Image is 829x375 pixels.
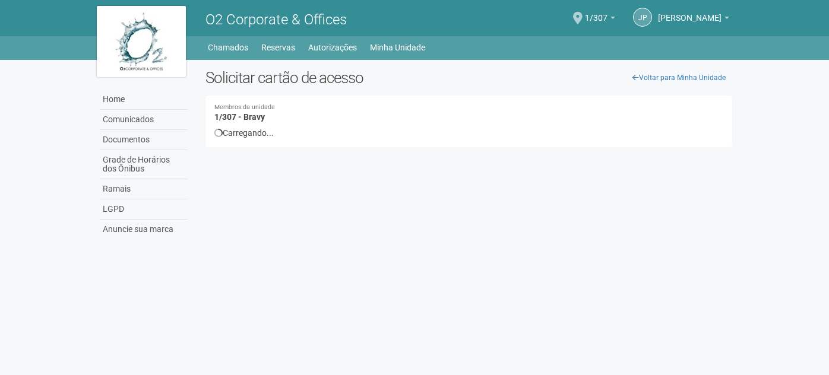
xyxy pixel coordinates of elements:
a: Minha Unidade [370,39,425,56]
h2: Solicitar cartão de acesso [205,69,732,87]
span: O2 Corporate & Offices [205,11,347,28]
a: LGPD [100,199,188,220]
img: logo.jpg [97,6,186,77]
div: Carregando... [214,128,723,138]
small: Membros da unidade [214,104,723,111]
a: JP [633,8,652,27]
a: Chamados [208,39,248,56]
a: Home [100,90,188,110]
a: Comunicados [100,110,188,130]
a: Grade de Horários dos Ônibus [100,150,188,179]
h4: 1/307 - Bravy [214,104,723,122]
a: Ramais [100,179,188,199]
a: Documentos [100,130,188,150]
span: 1/307 [585,2,607,23]
a: Voltar para Minha Unidade [626,69,732,87]
a: Reservas [261,39,295,56]
a: 1/307 [585,15,615,24]
a: Autorizações [308,39,357,56]
a: [PERSON_NAME] [658,15,729,24]
a: Anuncie sua marca [100,220,188,239]
span: João Pedro do Nascimento [658,2,722,23]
